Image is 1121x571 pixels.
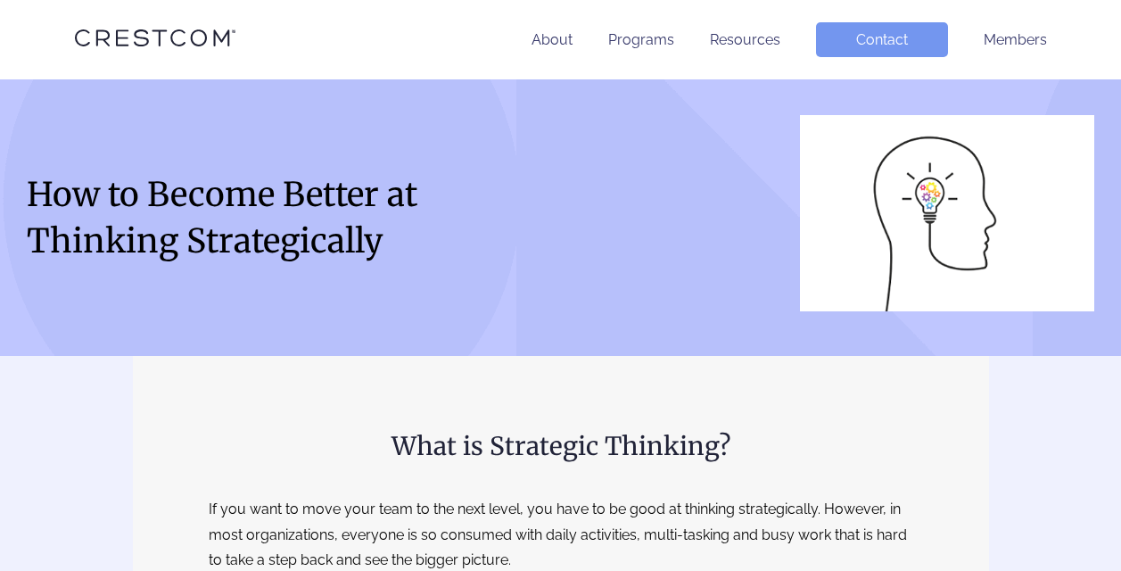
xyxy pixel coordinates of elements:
[984,31,1047,48] a: Members
[532,31,573,48] a: About
[27,171,543,264] h1: How to Become Better at Thinking Strategically
[800,115,1094,311] img: How to Become Better at Thinking Strategically
[816,22,948,57] a: Contact
[710,31,780,48] a: Resources
[608,31,674,48] a: Programs
[209,427,913,465] h2: What is Strategic Thinking?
